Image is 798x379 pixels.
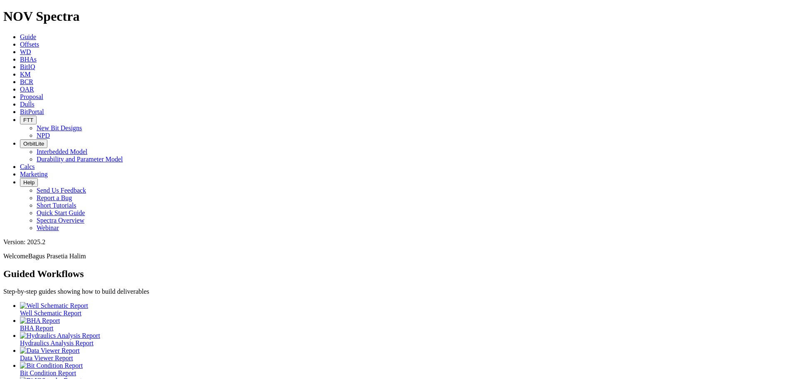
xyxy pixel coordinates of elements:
a: Hydraulics Analysis Report Hydraulics Analysis Report [20,332,795,347]
h2: Guided Workflows [3,268,795,280]
a: Send Us Feedback [37,187,86,194]
img: Data Viewer Report [20,347,80,354]
a: Guide [20,33,36,40]
span: Help [23,179,34,186]
a: Dulls [20,101,34,108]
a: Marketing [20,171,48,178]
span: Bit Condition Report [20,369,76,377]
span: Data Viewer Report [20,354,73,362]
p: Step-by-step guides showing how to build deliverables [3,288,795,295]
a: BCR [20,78,33,85]
img: Hydraulics Analysis Report [20,332,100,339]
a: KM [20,71,31,78]
a: Calcs [20,163,35,170]
span: BHA Report [20,325,53,332]
button: FTT [20,116,37,124]
span: OrbitLite [23,141,44,147]
span: Well Schematic Report [20,310,81,317]
a: Spectra Overview [37,217,84,224]
a: Bit Condition Report Bit Condition Report [20,362,795,377]
a: Offsets [20,41,39,48]
button: OrbitLite [20,139,47,148]
h1: NOV Spectra [3,9,795,24]
span: Bagus Prasetia Halim [28,253,86,260]
a: Report a Bug [37,194,72,201]
img: Bit Condition Report [20,362,83,369]
a: Well Schematic Report Well Schematic Report [20,302,795,317]
a: New Bit Designs [37,124,82,131]
a: BitIQ [20,63,35,70]
a: Short Tutorials [37,202,76,209]
a: NPD [37,132,50,139]
span: FTT [23,117,33,123]
a: Data Viewer Report Data Viewer Report [20,347,795,362]
span: Hydraulics Analysis Report [20,339,94,347]
a: BitPortal [20,108,44,115]
a: BHA Report BHA Report [20,317,795,332]
a: OAR [20,86,34,93]
a: BHAs [20,56,37,63]
img: BHA Report [20,317,60,325]
p: Welcome [3,253,795,260]
img: Well Schematic Report [20,302,88,310]
a: Webinar [37,224,59,231]
a: WD [20,48,31,55]
button: Help [20,178,38,187]
div: Version: 2025.2 [3,238,795,246]
a: Interbedded Model [37,148,87,155]
a: Durability and Parameter Model [37,156,123,163]
a: Proposal [20,93,43,100]
a: Quick Start Guide [37,209,85,216]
